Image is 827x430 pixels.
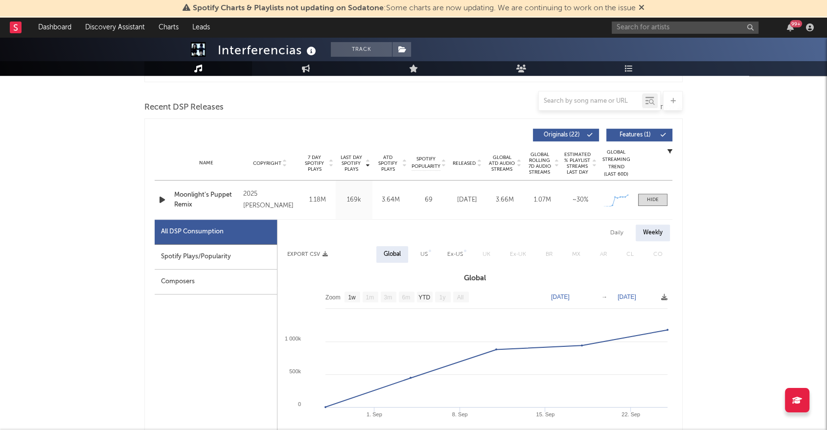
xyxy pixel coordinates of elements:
[287,251,328,257] button: Export CSV
[564,152,591,175] span: Estimated % Playlist Streams Last Day
[526,152,553,175] span: Global Rolling 7D Audio Streams
[402,294,410,301] text: 6m
[375,195,407,205] div: 3.64M
[193,4,636,12] span: : Some charts are now updating. We are continuing to work on the issue
[348,294,356,301] text: 1w
[338,155,364,172] span: Last Day Spotify Plays
[285,336,301,341] text: 1 000k
[439,294,446,301] text: 1y
[289,368,301,374] text: 500k
[155,270,277,294] div: Composers
[618,294,636,300] text: [DATE]
[636,225,670,241] div: Weekly
[420,249,428,260] div: US
[621,411,640,417] text: 22. Sep
[451,195,483,205] div: [DATE]
[457,294,463,301] text: All
[174,159,238,167] div: Name
[536,411,554,417] text: 15. Sep
[301,155,327,172] span: 7 Day Spotify Plays
[331,42,392,57] button: Track
[384,294,392,301] text: 3m
[452,411,468,417] text: 8. Sep
[78,18,152,37] a: Discovery Assistant
[277,272,672,284] h3: Global
[613,132,658,138] span: Features ( 1 )
[539,132,584,138] span: Originals ( 22 )
[152,18,185,37] a: Charts
[384,249,401,260] div: Global
[155,220,277,245] div: All DSP Consumption
[301,195,333,205] div: 1.18M
[787,23,794,31] button: 99+
[418,294,430,301] text: YTD
[551,294,570,300] text: [DATE]
[453,160,476,166] span: Released
[488,155,515,172] span: Global ATD Audio Streams
[539,97,642,105] input: Search by song name or URL
[325,294,341,301] text: Zoom
[533,129,599,141] button: Originals(22)
[161,226,224,238] div: All DSP Consumption
[185,18,217,37] a: Leads
[488,195,521,205] div: 3.66M
[338,195,370,205] div: 169k
[31,18,78,37] a: Dashboard
[601,294,607,300] text: →
[526,195,559,205] div: 1.07M
[174,190,238,209] a: Moonlight's Puppet Remix
[367,411,382,417] text: 1. Sep
[447,249,463,260] div: Ex-US
[603,225,631,241] div: Daily
[253,160,281,166] span: Copyright
[375,155,401,172] span: ATD Spotify Plays
[366,294,374,301] text: 1m
[298,401,301,407] text: 0
[790,20,802,27] div: 99 +
[612,22,758,34] input: Search for artists
[606,129,672,141] button: Features(1)
[639,4,644,12] span: Dismiss
[412,156,440,170] span: Spotify Popularity
[564,195,597,205] div: ~ 30 %
[218,42,319,58] div: Interferencias
[601,149,631,178] div: Global Streaming Trend (Last 60D)
[412,195,446,205] div: 69
[243,188,297,212] div: 2025 [PERSON_NAME]
[155,245,277,270] div: Spotify Plays/Popularity
[193,4,384,12] span: Spotify Charts & Playlists not updating on Sodatone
